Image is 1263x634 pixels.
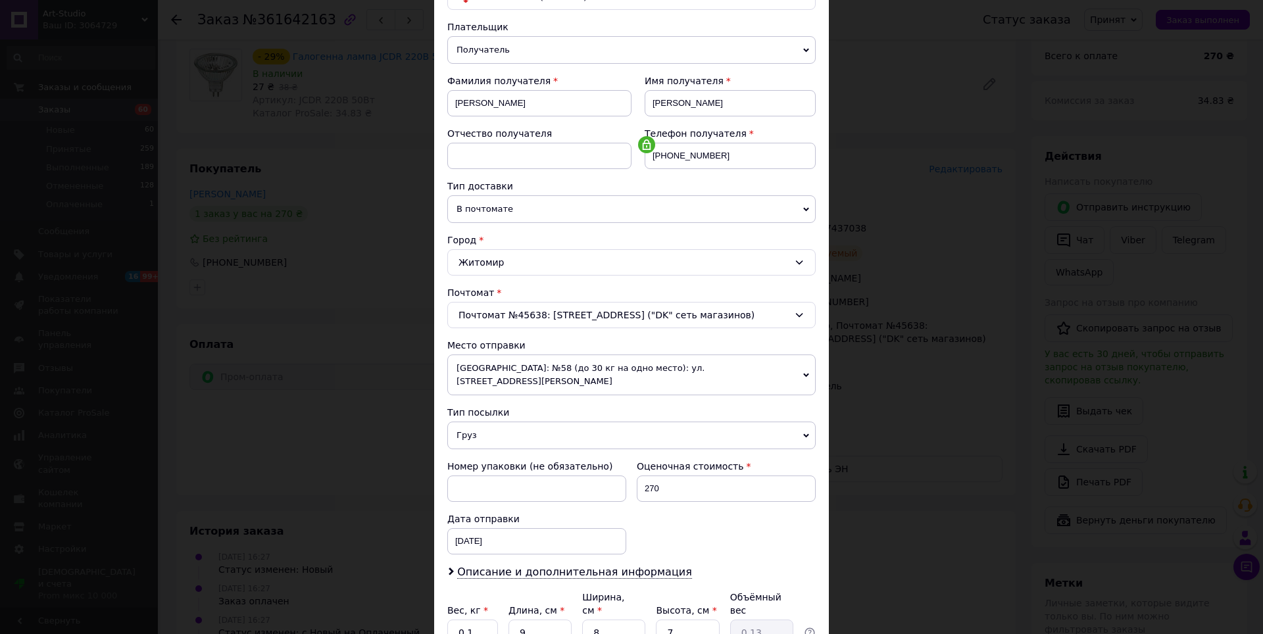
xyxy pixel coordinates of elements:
[447,422,816,449] span: Груз
[582,592,624,616] label: Ширина, см
[447,605,488,616] label: Вес, кг
[447,195,816,223] span: В почтомате
[447,233,816,247] div: Город
[447,22,508,32] span: Плательщик
[447,249,816,276] div: Житомир
[645,76,724,86] span: Имя получателя
[457,566,692,579] span: Описание и дополнительная информация
[730,591,793,617] div: Объёмный вес
[447,76,551,86] span: Фамилия получателя
[447,407,509,418] span: Тип посылки
[656,605,716,616] label: Высота, см
[447,302,816,328] div: Почтомат №45638: [STREET_ADDRESS] ("DK" сеть магазинов)
[645,128,747,139] span: Телефон получателя
[447,340,526,351] span: Место отправки
[447,36,816,64] span: Получатель
[645,143,816,169] input: +380
[447,354,816,395] span: [GEOGRAPHIC_DATA]: №58 (до 30 кг на одно место): ул. [STREET_ADDRESS][PERSON_NAME]
[447,512,626,525] div: Дата отправки
[447,181,513,191] span: Тип доставки
[508,605,564,616] label: Длина, см
[637,460,816,473] div: Оценочная стоимость
[447,460,626,473] div: Номер упаковки (не обязательно)
[447,286,816,299] div: Почтомат
[447,128,552,139] span: Отчество получателя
